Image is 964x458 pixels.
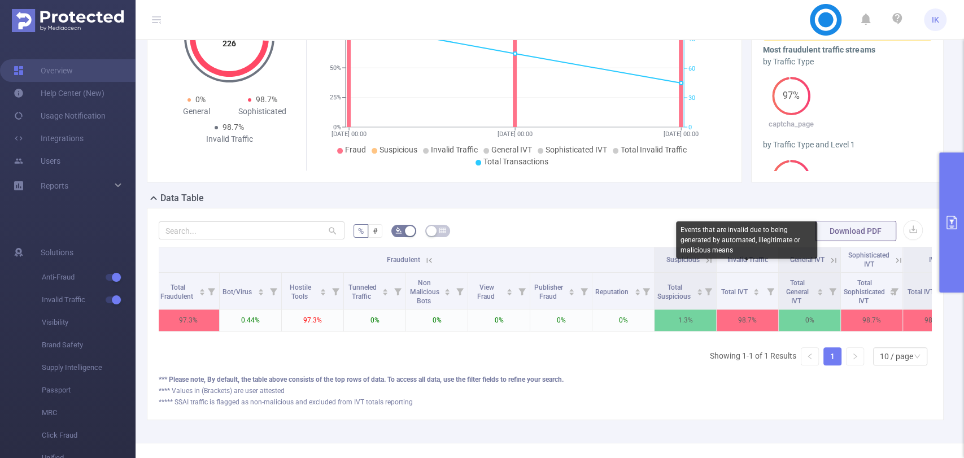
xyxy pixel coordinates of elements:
a: Help Center (New) [14,82,104,104]
h2: Data Table [160,191,204,205]
tspan: 226 [223,39,236,48]
i: Filter menu [825,273,840,309]
i: icon: caret-up [753,287,760,290]
i: icon: caret-up [817,287,823,290]
span: Fraudulent [387,256,420,264]
tspan: 50% [330,64,341,72]
tspan: 60 [688,65,695,72]
i: icon: down [914,353,921,361]
div: by Traffic Type and Level 1 [763,139,932,151]
tspan: 90 [688,36,695,43]
span: Sophisticated IVT [546,145,607,154]
div: Sort [199,287,206,294]
i: Filter menu [452,273,468,309]
div: Sort [258,287,264,294]
i: icon: caret-up [382,287,389,290]
span: Click Fraud [42,424,136,447]
i: icon: caret-down [569,291,575,294]
span: Total Transactions [483,157,548,166]
button: Download PDF [815,221,896,241]
li: Previous Page [801,347,819,365]
div: Sort [753,287,760,294]
i: Filter menu [328,273,343,309]
span: Invalid Traffic [727,256,768,264]
div: Events that are invalid due to being generated by automated, illegitimate or malicious means [676,221,817,259]
span: Bot/Virus [223,288,254,296]
div: **** Values in (Brackets) are user attested [159,386,932,396]
span: MRC [42,402,136,424]
tspan: 0 [688,124,692,131]
span: Suspicious [380,145,417,154]
span: General IVT [790,256,825,264]
tspan: 30 [688,94,695,102]
a: Usage Notification [14,104,106,127]
i: icon: caret-down [199,291,205,294]
a: Reports [41,175,68,197]
span: Passport [42,379,136,402]
i: Filter menu [514,273,530,309]
span: IK [932,8,939,31]
div: by Traffic Type [763,56,932,68]
li: 1 [823,347,841,365]
p: 0% [530,309,592,331]
span: Fraud [345,145,366,154]
span: Total Fraudulent [160,283,195,300]
tspan: [DATE] 00:00 [331,130,367,138]
p: 98.7% [717,309,778,331]
span: Total General IVT [786,279,809,305]
img: Protected Media [12,9,124,32]
i: icon: caret-down [696,291,703,294]
input: Search... [159,221,344,239]
div: Sort [817,287,823,294]
span: Hostile Tools [290,283,311,300]
span: Tunneled Traffic [348,283,377,300]
span: IVT [929,256,939,264]
div: Sort [696,287,703,294]
span: Total Suspicious [657,283,692,300]
i: icon: caret-down [382,291,389,294]
div: Sort [506,287,513,294]
i: Filter menu [576,273,592,309]
tspan: 25% [330,94,341,102]
div: Sort [444,287,451,294]
span: Suspicious [666,256,700,264]
span: Total IVT [908,288,936,296]
span: Invalid Traffic [431,145,478,154]
i: icon: caret-up [696,287,703,290]
tspan: 0% [333,124,341,131]
i: icon: caret-up [444,287,451,290]
span: 98.7% [223,123,244,132]
p: 0% [344,309,405,331]
i: icon: caret-down [258,291,264,294]
p: 97.3% [158,309,219,331]
a: 1 [824,348,841,365]
i: icon: caret-down [753,291,760,294]
span: 0% [195,95,206,104]
span: Solutions [41,241,73,264]
span: Anti-Fraud [42,266,136,289]
span: 98.7% [256,95,277,104]
p: 98.7% [841,309,902,331]
p: 97.3% [282,309,343,331]
a: Integrations [14,127,84,150]
i: Filter menu [203,273,219,309]
span: View Fraud [477,283,496,300]
i: icon: caret-up [258,287,264,290]
i: icon: caret-down [507,291,513,294]
span: Reports [41,181,68,190]
i: icon: caret-up [199,287,205,290]
span: Visibility [42,311,136,334]
div: General [163,106,229,117]
a: Users [14,150,60,172]
i: icon: caret-down [320,291,326,294]
span: General IVT [491,145,532,154]
span: Total Sophisticated IVT [844,279,885,305]
i: icon: caret-down [634,291,640,294]
a: Overview [14,59,73,82]
span: 97% [772,91,810,101]
p: 0% [779,309,840,331]
span: Publisher Fraud [534,283,563,300]
span: Invalid Traffic [42,289,136,311]
li: Next Page [846,347,864,365]
span: Reputation [595,288,630,296]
